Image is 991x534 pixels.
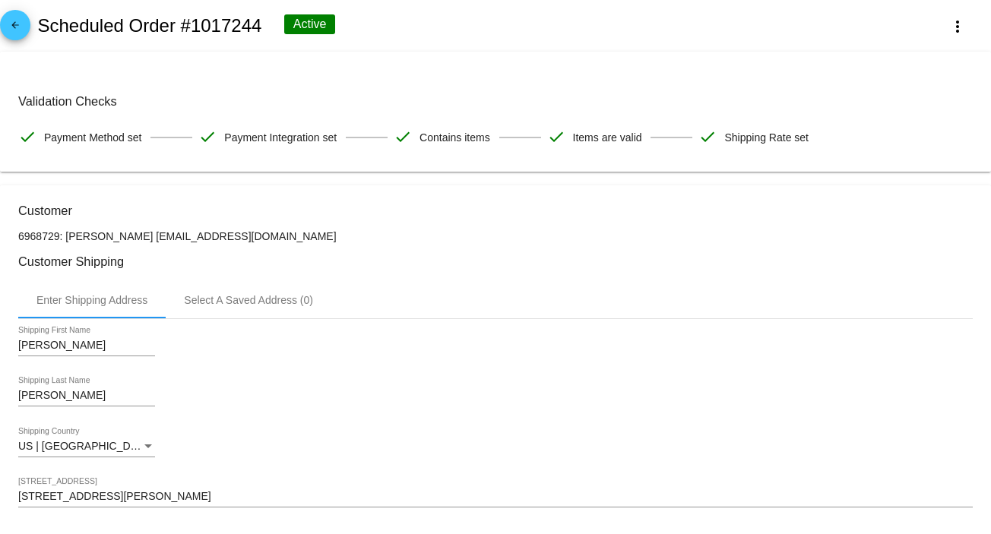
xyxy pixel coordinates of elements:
[18,204,973,218] h3: Customer
[18,128,36,146] mat-icon: check
[573,122,642,153] span: Items are valid
[184,294,313,306] div: Select A Saved Address (0)
[724,122,809,153] span: Shipping Rate set
[420,122,490,153] span: Contains items
[18,340,155,352] input: Shipping First Name
[18,254,973,269] h3: Customer Shipping
[547,128,565,146] mat-icon: check
[6,20,24,38] mat-icon: arrow_back
[18,94,973,109] h3: Validation Checks
[18,230,973,242] p: 6968729: [PERSON_NAME] [EMAIL_ADDRESS][DOMAIN_NAME]
[284,14,336,34] div: Active
[18,390,155,402] input: Shipping Last Name
[18,441,155,453] mat-select: Shipping Country
[44,122,141,153] span: Payment Method set
[37,15,261,36] h2: Scheduled Order #1017244
[36,294,147,306] div: Enter Shipping Address
[394,128,412,146] mat-icon: check
[18,491,973,503] input: Shipping Street 1
[948,17,967,36] mat-icon: more_vert
[18,440,153,452] span: US | [GEOGRAPHIC_DATA]
[198,128,217,146] mat-icon: check
[698,128,717,146] mat-icon: check
[224,122,337,153] span: Payment Integration set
